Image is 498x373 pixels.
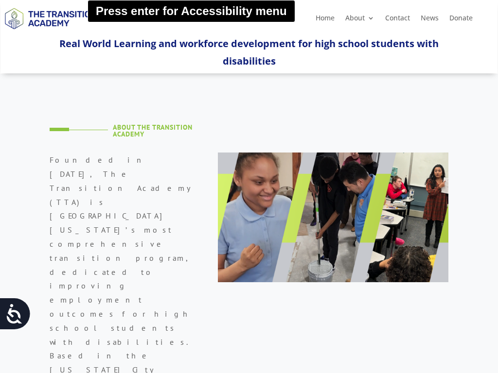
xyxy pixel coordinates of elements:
span: Real World Learning and workforce development for high school students with disabilities [59,37,439,68]
a: News [421,15,439,25]
a: Home [316,15,335,25]
a: Donate [449,15,473,25]
a: Logo-Noticias [0,27,100,36]
img: TTA Brand_TTA Primary Logo_Horizontal_Light BG [0,2,100,34]
h4: About The Transition Academy [113,124,196,142]
a: About [345,15,374,25]
a: Contact [385,15,410,25]
img: About Page Image [218,153,448,282]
